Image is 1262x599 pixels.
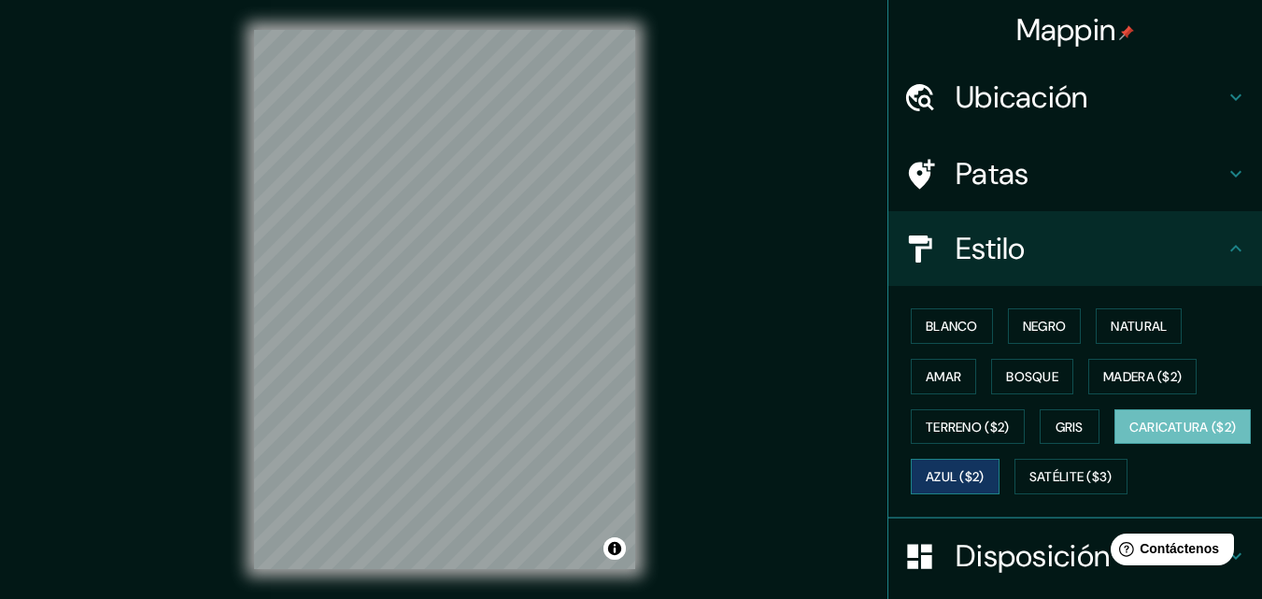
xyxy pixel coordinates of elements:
font: Estilo [956,229,1026,268]
font: Disposición [956,536,1110,576]
button: Caricatura ($2) [1114,409,1252,445]
font: Satélite ($3) [1029,469,1113,486]
button: Terreno ($2) [911,409,1025,445]
font: Madera ($2) [1103,368,1182,385]
font: Blanco [926,318,978,335]
div: Ubicación [888,60,1262,135]
div: Patas [888,136,1262,211]
button: Gris [1040,409,1099,445]
button: Amar [911,359,976,394]
button: Natural [1096,308,1182,344]
img: pin-icon.png [1119,25,1134,40]
iframe: Lanzador de widgets de ayuda [1096,526,1241,578]
button: Satélite ($3) [1014,459,1127,494]
button: Bosque [991,359,1073,394]
button: Blanco [911,308,993,344]
font: Caricatura ($2) [1129,419,1237,435]
font: Gris [1056,419,1084,435]
font: Azul ($2) [926,469,985,486]
button: Madera ($2) [1088,359,1197,394]
font: Terreno ($2) [926,419,1010,435]
font: Ubicación [956,78,1088,117]
button: Negro [1008,308,1082,344]
font: Bosque [1006,368,1058,385]
button: Activar o desactivar atribución [603,537,626,560]
div: Disposición [888,519,1262,593]
button: Azul ($2) [911,459,1000,494]
font: Natural [1111,318,1167,335]
canvas: Mapa [254,30,635,569]
font: Mappin [1016,10,1116,50]
font: Patas [956,154,1029,193]
font: Negro [1023,318,1067,335]
font: Amar [926,368,961,385]
div: Estilo [888,211,1262,286]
